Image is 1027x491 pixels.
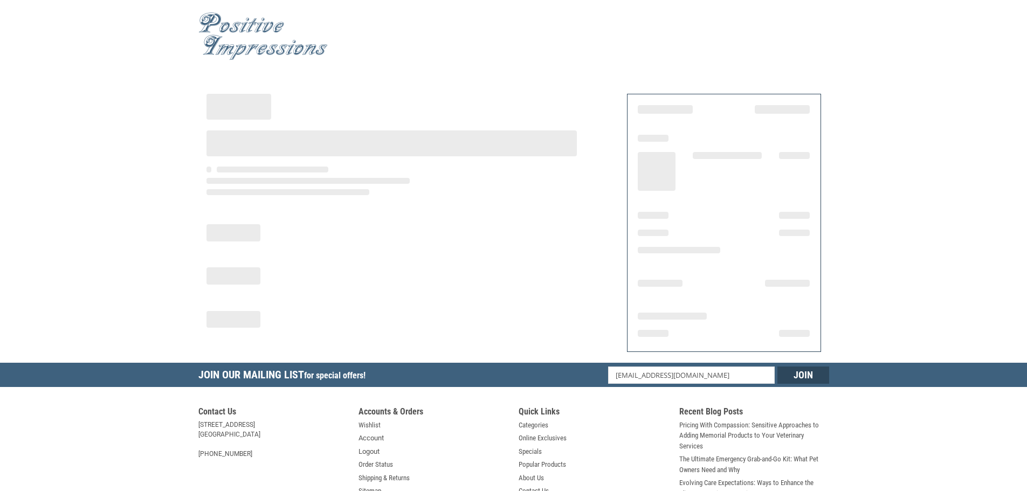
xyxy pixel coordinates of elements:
[519,473,544,483] a: About Us
[359,446,380,457] a: Logout
[519,446,542,457] a: Specials
[198,420,348,459] address: [STREET_ADDRESS] [GEOGRAPHIC_DATA] [PHONE_NUMBER]
[198,12,328,60] img: Positive Impressions
[519,459,566,470] a: Popular Products
[198,406,348,420] h5: Contact Us
[359,473,410,483] a: Shipping & Returns
[359,406,508,420] h5: Accounts & Orders
[519,433,567,444] a: Online Exclusives
[679,420,829,452] a: Pricing With Compassion: Sensitive Approaches to Adding Memorial Products to Your Veterinary Serv...
[679,454,829,475] a: The Ultimate Emergency Grab-and-Go Kit: What Pet Owners Need and Why
[359,459,393,470] a: Order Status
[304,370,366,381] span: for special offers!
[777,366,829,384] input: Join
[359,433,384,444] a: Account
[519,406,668,420] h5: Quick Links
[198,363,371,390] h5: Join Our Mailing List
[359,420,381,431] a: Wishlist
[519,420,548,431] a: Categories
[679,406,829,420] h5: Recent Blog Posts
[608,366,775,384] input: Email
